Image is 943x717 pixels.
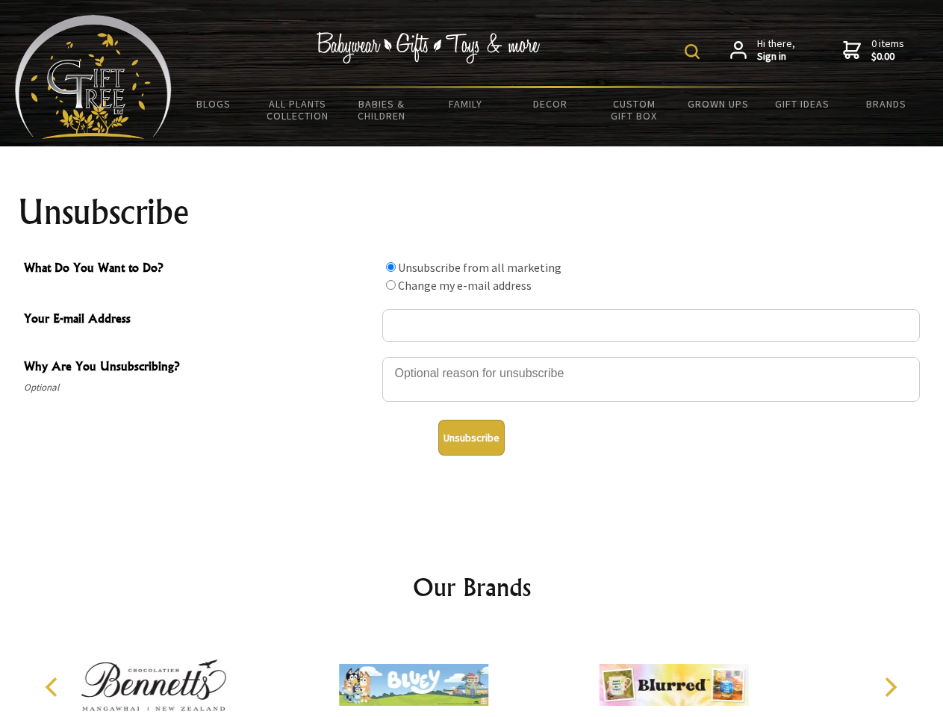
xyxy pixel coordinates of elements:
label: Change my e-mail address [398,278,532,293]
img: Babyware - Gifts - Toys and more... [15,15,172,139]
a: Grown Ups [676,88,760,119]
a: Family [424,88,508,119]
button: Previous [37,671,70,704]
button: Next [874,671,906,704]
strong: Sign in [757,50,795,63]
span: Hi there, [757,37,795,63]
span: Your E-mail Address [24,309,375,331]
textarea: Why Are You Unsubscribing? [382,357,920,402]
label: Unsubscribe from all marketing [398,260,561,275]
h1: Unsubscribe [18,194,926,230]
button: Unsubscribe [438,420,505,456]
a: Decor [508,88,592,119]
a: Gift Ideas [760,88,844,119]
a: Babies & Children [340,88,424,131]
strong: $0.00 [871,50,904,63]
input: What Do You Want to Do? [386,280,396,290]
a: Brands [844,88,929,119]
a: Custom Gift Box [592,88,676,131]
h2: Our Brands [30,569,914,605]
a: All Plants Collection [256,88,340,131]
img: Babywear - Gifts - Toys & more [317,32,541,63]
span: Why Are You Unsubscribing? [24,357,375,379]
input: What Do You Want to Do? [386,262,396,272]
img: product search [685,44,700,59]
a: Hi there,Sign in [730,37,795,63]
a: BLOGS [172,88,256,119]
span: Optional [24,379,375,397]
a: 0 items$0.00 [843,37,904,63]
input: Your E-mail Address [382,309,920,342]
span: What Do You Want to Do? [24,258,375,280]
span: 0 items [871,37,904,63]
